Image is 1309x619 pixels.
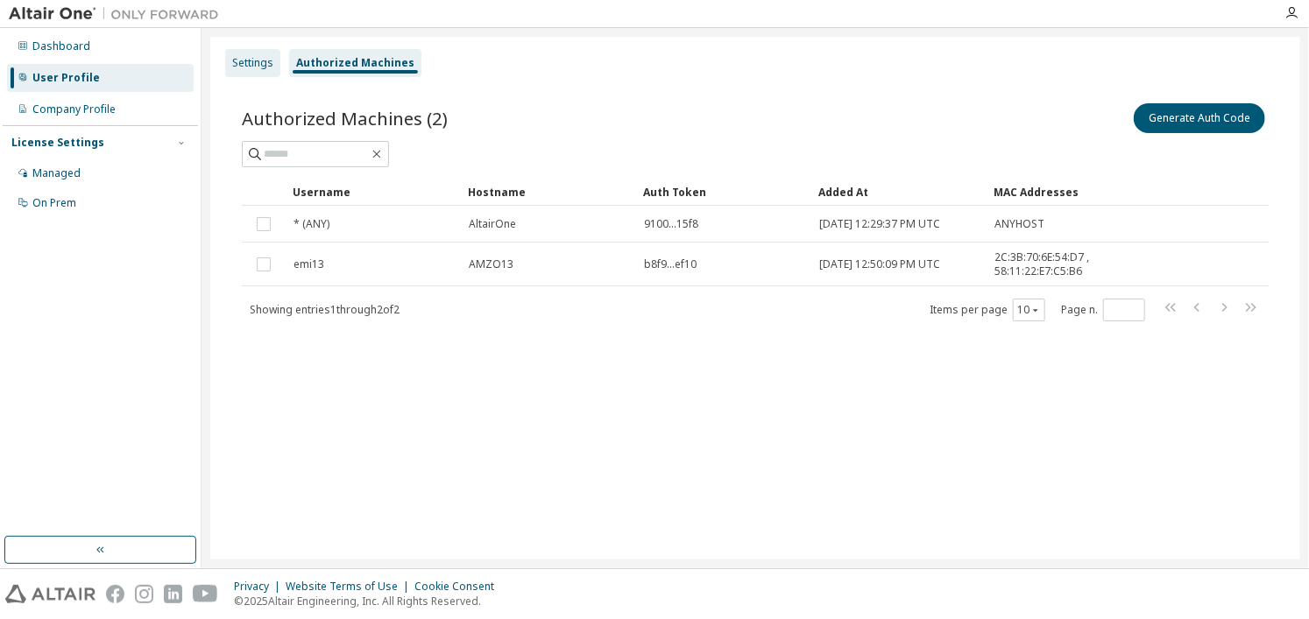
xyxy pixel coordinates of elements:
[1061,299,1145,321] span: Page n.
[930,299,1045,321] span: Items per page
[819,257,940,271] span: [DATE] 12:50:09 PM UTC
[32,71,100,85] div: User Profile
[9,5,228,23] img: Altair One
[234,580,286,594] div: Privacy
[106,585,124,603] img: facebook.svg
[293,178,454,206] div: Username
[1017,303,1041,317] button: 10
[644,217,698,231] span: 9100...15f8
[818,178,980,206] div: Added At
[242,106,448,130] span: Authorized Machines (2)
[469,257,513,271] span: AMZO13
[250,302,400,317] span: Showing entries 1 through 2 of 2
[994,250,1089,278] span: 2C:3B:70:6E:54:D7 , 58:11:22:E7:C5:B6
[193,585,218,603] img: youtube.svg
[469,217,516,231] span: AltairOne
[232,56,273,70] div: Settings
[286,580,414,594] div: Website Terms of Use
[294,257,324,271] span: emi13
[135,585,153,603] img: instagram.svg
[32,166,81,180] div: Managed
[819,217,940,231] span: [DATE] 12:29:37 PM UTC
[994,217,1044,231] span: ANYHOST
[296,56,414,70] div: Authorized Machines
[32,196,76,210] div: On Prem
[1134,103,1265,133] button: Generate Auth Code
[164,585,182,603] img: linkedin.svg
[294,217,329,231] span: * (ANY)
[643,178,804,206] div: Auth Token
[5,585,96,603] img: altair_logo.svg
[994,178,1090,206] div: MAC Addresses
[468,178,629,206] div: Hostname
[32,39,90,53] div: Dashboard
[234,594,505,608] p: © 2025 Altair Engineering, Inc. All Rights Reserved.
[644,257,697,271] span: b8f9...ef10
[11,136,104,150] div: License Settings
[32,102,116,116] div: Company Profile
[414,580,505,594] div: Cookie Consent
